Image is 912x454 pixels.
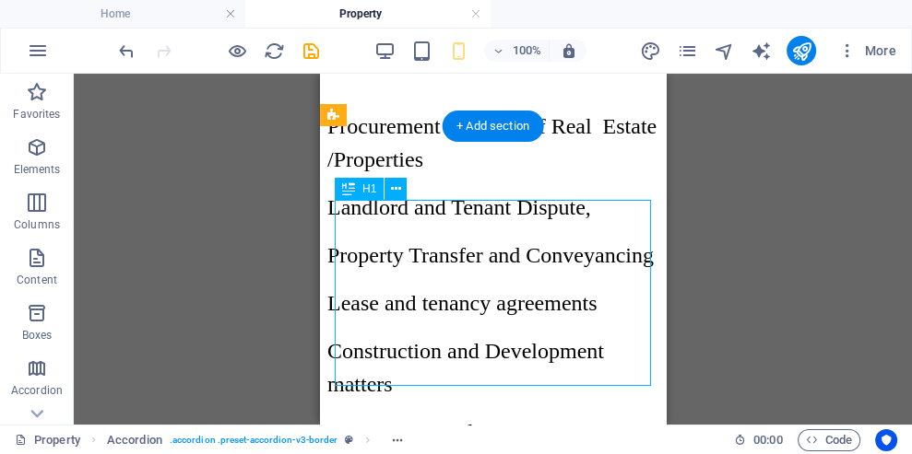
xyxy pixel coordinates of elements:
h4: Property [245,4,491,24]
button: undo [115,40,137,62]
p: Boxes [22,328,53,343]
h6: Session time [734,429,783,451]
button: Usercentrics [875,429,897,451]
span: H1 [362,183,376,194]
button: design [639,40,661,62]
i: AI Writer [750,41,771,62]
button: Code [798,429,860,451]
button: pages [676,40,698,62]
span: Code [806,429,852,451]
span: . accordion .preset-accordion-v3-border [170,429,338,451]
i: Undo: Delete Headline (Ctrl+Z) [116,41,137,62]
button: Click here to leave preview mode and continue editing [226,40,248,62]
i: Publish [790,41,811,62]
a: Click to cancel selection. Double-click to open Pages [15,429,80,451]
button: save [300,40,322,62]
i: Design (Ctrl+Alt+Y) [639,41,660,62]
button: text_generator [750,40,772,62]
p: Elements [14,162,61,177]
i: Navigator [713,41,734,62]
i: On resize automatically adjust zoom level to fit chosen device. [560,42,576,59]
button: More [831,36,904,65]
p: Content [17,273,57,287]
span: More [838,41,896,60]
span: 00 00 [753,429,782,451]
i: Reload page [264,41,285,62]
h6: 100% [512,40,541,62]
button: navigator [713,40,735,62]
button: publish [787,36,816,65]
p: Accordion [11,383,63,398]
button: reload [263,40,285,62]
p: Favorites [13,107,60,122]
span: : [766,433,769,447]
nav: breadcrumb [107,429,412,451]
div: + Add section [442,111,544,142]
i: Pages (Ctrl+Alt+S) [676,41,697,62]
button: 100% [484,40,550,62]
i: Save (Ctrl+S) [301,41,322,62]
p: Columns [14,217,60,232]
span: Click to select. Double-click to edit [107,429,162,451]
i: This element is a customizable preset [345,435,353,445]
